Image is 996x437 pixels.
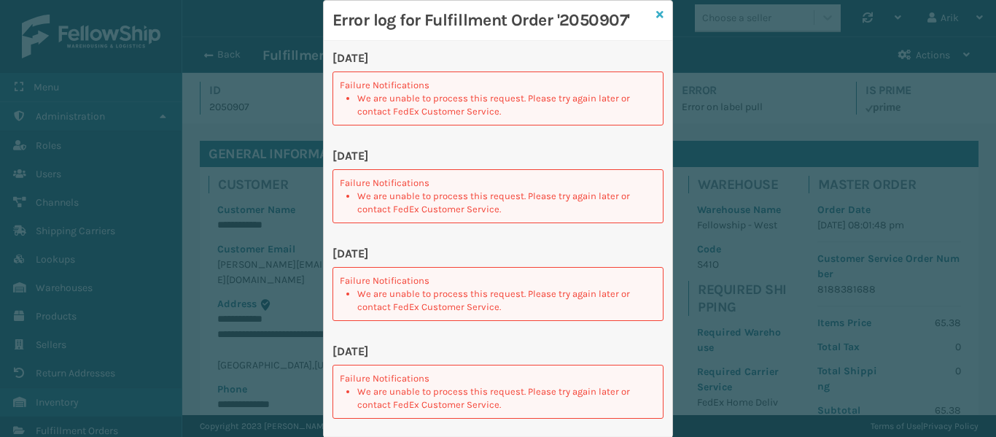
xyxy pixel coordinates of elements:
li: We are unable to process this request. Please try again later or contact FedEx Customer Service. [357,385,656,411]
p: [DATE] [332,50,664,67]
li: We are unable to process this request. Please try again later or contact FedEx Customer Service. [357,92,656,118]
p: Failure Notifications [340,79,656,92]
p: [DATE] [332,343,664,360]
p: Failure Notifications [340,372,656,385]
p: [DATE] [332,147,664,165]
li: We are unable to process this request. Please try again later or contact FedEx Customer Service. [357,190,656,216]
h3: Error log for Fulfillment Order '2050907' [332,9,650,31]
li: We are unable to process this request. Please try again later or contact FedEx Customer Service. [357,287,656,314]
p: Failure Notifications [340,274,656,287]
p: Failure Notifications [340,177,656,190]
p: [DATE] [332,245,664,263]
